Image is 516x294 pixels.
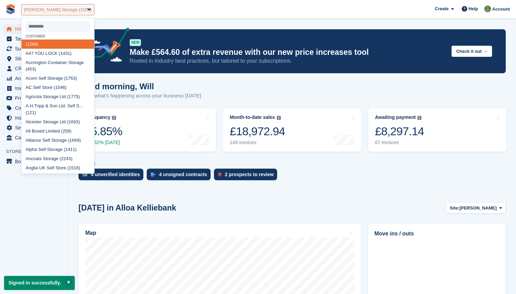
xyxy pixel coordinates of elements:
[374,230,499,238] h2: Move ins / outs
[78,92,201,100] p: Here's what's happening across your business [DATE]
[3,34,64,44] a: menu
[484,5,491,12] img: Will McNeilly
[78,169,147,184] a: 4 unverified identities
[218,172,221,176] img: prospect-51fa495bee0391a8d652442698ab0144808aea92771e9ea1ae160a38d050c398.svg
[78,82,201,91] h1: Good morning, Will
[21,83,94,92] div: AC Self Store (1546)
[435,5,448,12] span: Create
[15,157,56,166] span: Booking Portal
[417,116,421,120] img: icon-info-grey-7440780725fd019a000dd9b08b2336e03edf1995a4989e88bcd33f0948082b44.svg
[230,114,275,120] div: Month-to-date sales
[6,148,68,155] span: Storefront
[3,157,64,166] a: menu
[230,140,285,145] div: 149 invoices
[15,64,56,73] span: CRM
[15,93,56,103] span: Pricing
[375,124,424,138] div: £8,297.14
[3,113,64,123] a: menu
[78,203,176,213] h2: [DATE] in Alloa Kelliebank
[3,123,64,133] a: menu
[3,74,64,83] a: menu
[3,24,64,34] a: menu
[451,46,492,57] button: Check it out →
[3,64,64,73] a: menu
[24,6,91,13] div: [PERSON_NAME] Storage (1559)
[15,54,56,63] span: Sites
[3,93,64,103] a: menu
[21,102,94,118] div: A.H.Tripp & Son Ltd. Self S... (121)
[83,172,87,176] img: verify_identity-adf6edd0f0f0b5bbfe63781bf79b02c33cf7c696d77639b501bdc392416b5a36.svg
[15,44,56,53] span: Subscriptions
[375,140,424,145] div: 67 invoices
[3,133,64,142] a: menu
[15,34,56,44] span: Tasks
[5,4,16,14] img: stora-icon-8386f47178a22dfd0bd8f6a31ec36ba5ce8667c1dd55bd0f319d3a0aa187defe.svg
[21,126,94,136] div: All Boxed Limited (258)
[277,116,281,120] img: icon-info-grey-7440780725fd019a000dd9b08b2336e03edf1995a4989e88bcd33f0948082b44.svg
[375,114,416,120] div: Awaiting payment
[151,172,156,176] img: contract_signature_icon-13c848040528278c33f63329250d36e43548de30e8caae1d1a13099fd9432cc5.svg
[82,28,129,66] img: price-adjustments-announcement-icon-8257ccfd72463d97f412b2fc003d46551f7dbcb40ab6d574587a9cd5c0d94...
[15,133,56,142] span: Capital
[3,44,64,53] a: menu
[159,172,207,177] div: 4 unsigned contracts
[21,163,94,172] div: Anglia UK Self Store (1516)
[21,49,94,58] div: A47 YOU LOCK (1431)
[446,202,506,214] button: Site: [PERSON_NAME]
[21,145,94,154] div: Alpha Self Storage (1411)
[15,113,56,123] span: Insurance
[3,103,64,113] a: menu
[15,103,56,113] span: Coupons
[85,114,110,120] div: Occupancy
[459,205,497,212] span: [PERSON_NAME]
[21,34,94,38] div: Customer
[4,276,75,290] p: Signed in successfully.
[492,6,510,13] span: Account
[15,123,56,133] span: Settings
[21,154,94,163] div: Ancoats Storage (2243)
[21,92,94,102] div: Agricola Storage Ltd (1775)
[21,136,94,145] div: Alliance Self Storage (1669)
[368,108,506,152] a: Awaiting payment £8,297.14 67 invoices
[450,205,459,212] span: Site:
[214,169,281,184] a: 2 prospects to review
[130,47,446,57] p: Make £564.60 of extra revenue with our new price increases tool
[91,172,140,177] div: 4 unverified identities
[3,54,64,63] a: menu
[225,172,274,177] div: 2 prospects to review
[15,74,56,83] span: Analytics
[85,140,122,145] div: 0.32% [DATE]
[230,124,285,138] div: £18,972.94
[130,39,141,46] div: NEW
[223,108,361,152] a: Month-to-date sales £18,972.94 149 invoices
[15,83,56,93] span: Invoices
[21,58,94,74] div: Accrington Container Storage (453)
[78,161,506,166] p: ACTIONS
[21,117,94,126] div: Alcester Storage Ltd (1693)
[15,24,56,34] span: Home
[85,124,122,138] div: 75.85%
[21,74,94,83] div: Acorn Self Storage (1763)
[130,57,446,65] p: Rooted in industry best practices, but tailored to your subscriptions.
[469,5,478,12] span: Help
[112,116,116,120] img: icon-info-grey-7440780725fd019a000dd9b08b2336e03edf1995a4989e88bcd33f0948082b44.svg
[85,230,96,236] h2: Map
[78,108,216,152] a: Occupancy 75.85% 0.32% [DATE]
[21,40,94,49] div: (1268)
[147,169,214,184] a: 4 unsigned contracts
[3,83,64,93] a: menu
